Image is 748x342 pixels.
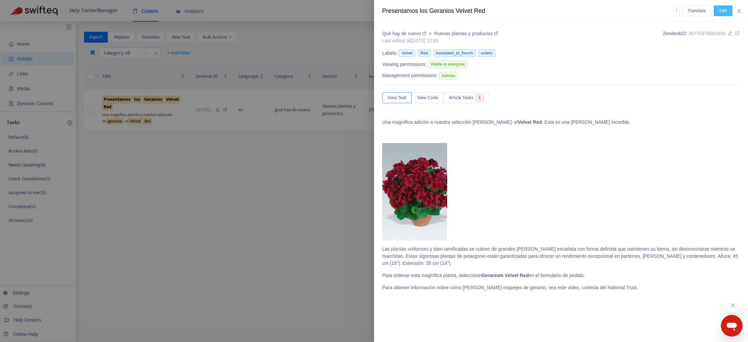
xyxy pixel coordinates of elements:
button: Translate [682,5,711,16]
p: Para obtener información sobre cómo [PERSON_NAME] esquejes de geranio, vea este video, cortesía d... [382,284,740,291]
span: more [674,8,679,13]
button: View Code [412,92,443,103]
div: Presentamos los Geranios Velvet Red [382,6,673,16]
p: Las plantas uniformes y bien ramificadas se cubren de grandes [PERSON_NAME] escarlata con forma d... [382,246,740,267]
span: 26770379682833 [688,31,725,36]
span: orders [478,49,495,57]
iframe: Button to launch messaging window [721,315,743,337]
span: translated_to_french [433,49,476,57]
img: Planta con flores rojas en una maceta de terracota. [382,143,447,241]
span: View Text [388,94,406,101]
span: Viewing permissions: [382,61,427,68]
a: Nuevas plantas y productos [434,31,498,36]
span: Red [418,49,431,57]
span: Labels: [382,50,397,57]
span: Edit [719,7,727,15]
span: Translate [688,7,706,15]
p: Para ordenar esta magnífica planta, seleccione en el formulario de pedido. [382,272,740,279]
span: Velvet [399,49,415,57]
span: Visible to everyone [428,61,467,68]
span: Management permissions: [382,72,438,79]
button: View Text [382,92,412,103]
span: Admins [439,72,458,79]
div: Zendesk ID: [663,30,740,44]
strong: Velvet Red [518,119,542,125]
a: Qué hay de nuevo [382,31,428,36]
button: Edit [714,5,732,16]
span: View Code [417,94,438,101]
strong: Geranium Velvet Red [481,273,529,278]
span: Article Tasks [449,94,473,101]
p: Una magnífica adición a nuestra selección [PERSON_NAME]: el . Esta es una [PERSON_NAME] increíble. [382,119,740,126]
button: more [673,5,680,16]
span: close [736,8,742,14]
span: 1 [476,94,484,101]
button: Article Tasks1 [443,92,489,103]
div: Last edited at [DATE] 12:01 [382,37,498,44]
button: Close [734,8,744,14]
div: > [382,30,498,37]
iframe: Close message [726,299,740,312]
